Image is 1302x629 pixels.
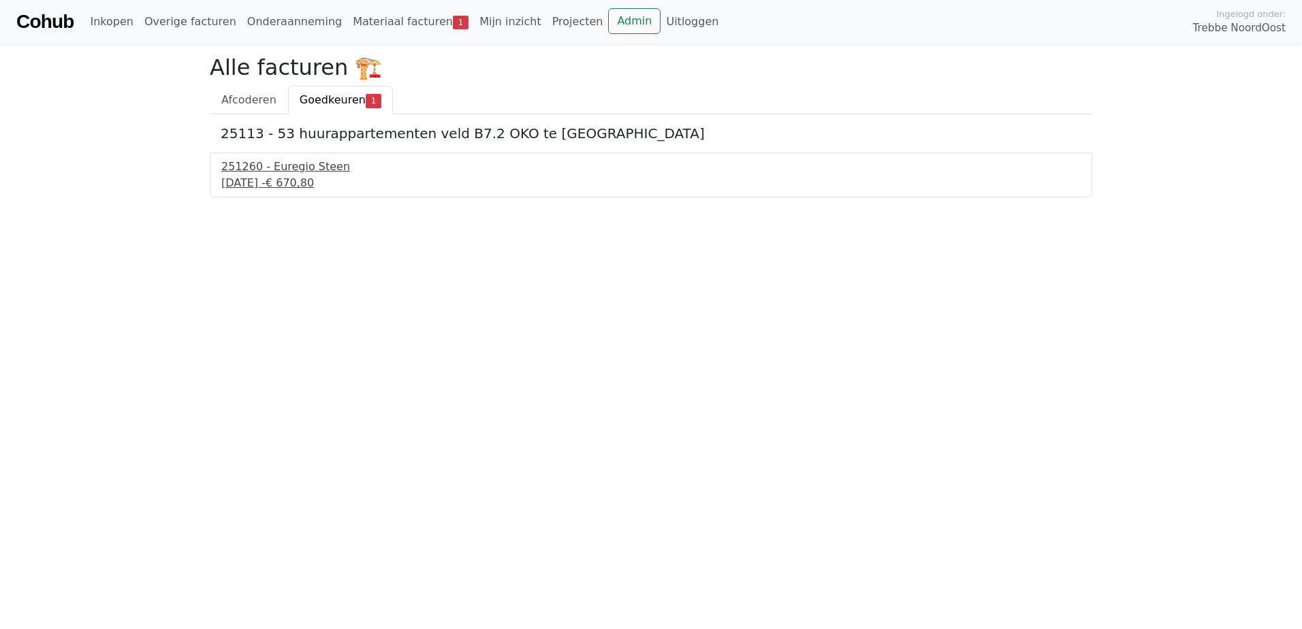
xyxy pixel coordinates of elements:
a: Afcoderen [210,86,288,114]
a: Onderaanneming [242,8,347,35]
span: Trebbe NoordOost [1193,20,1286,36]
div: [DATE] - [221,175,1081,191]
span: Goedkeuren [300,93,366,106]
span: Ingelogd onder: [1216,7,1286,20]
a: Inkopen [84,8,138,35]
span: € 670,80 [266,176,314,189]
a: Materiaal facturen1 [347,8,474,35]
h2: Alle facturen 🏗️ [210,54,1092,80]
a: Admin [608,8,661,34]
span: 1 [366,94,381,108]
a: Projecten [547,8,609,35]
a: Overige facturen [139,8,242,35]
span: Afcoderen [221,93,276,106]
a: Mijn inzicht [474,8,547,35]
a: Cohub [16,5,74,38]
h5: 25113 - 53 huurappartementen veld B7.2 OKO te [GEOGRAPHIC_DATA] [221,125,1081,142]
div: 251260 - Euregio Steen [221,159,1081,175]
a: Goedkeuren1 [288,86,393,114]
a: 251260 - Euregio Steen[DATE] -€ 670,80 [221,159,1081,191]
a: Uitloggen [661,8,724,35]
span: 1 [453,16,469,29]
